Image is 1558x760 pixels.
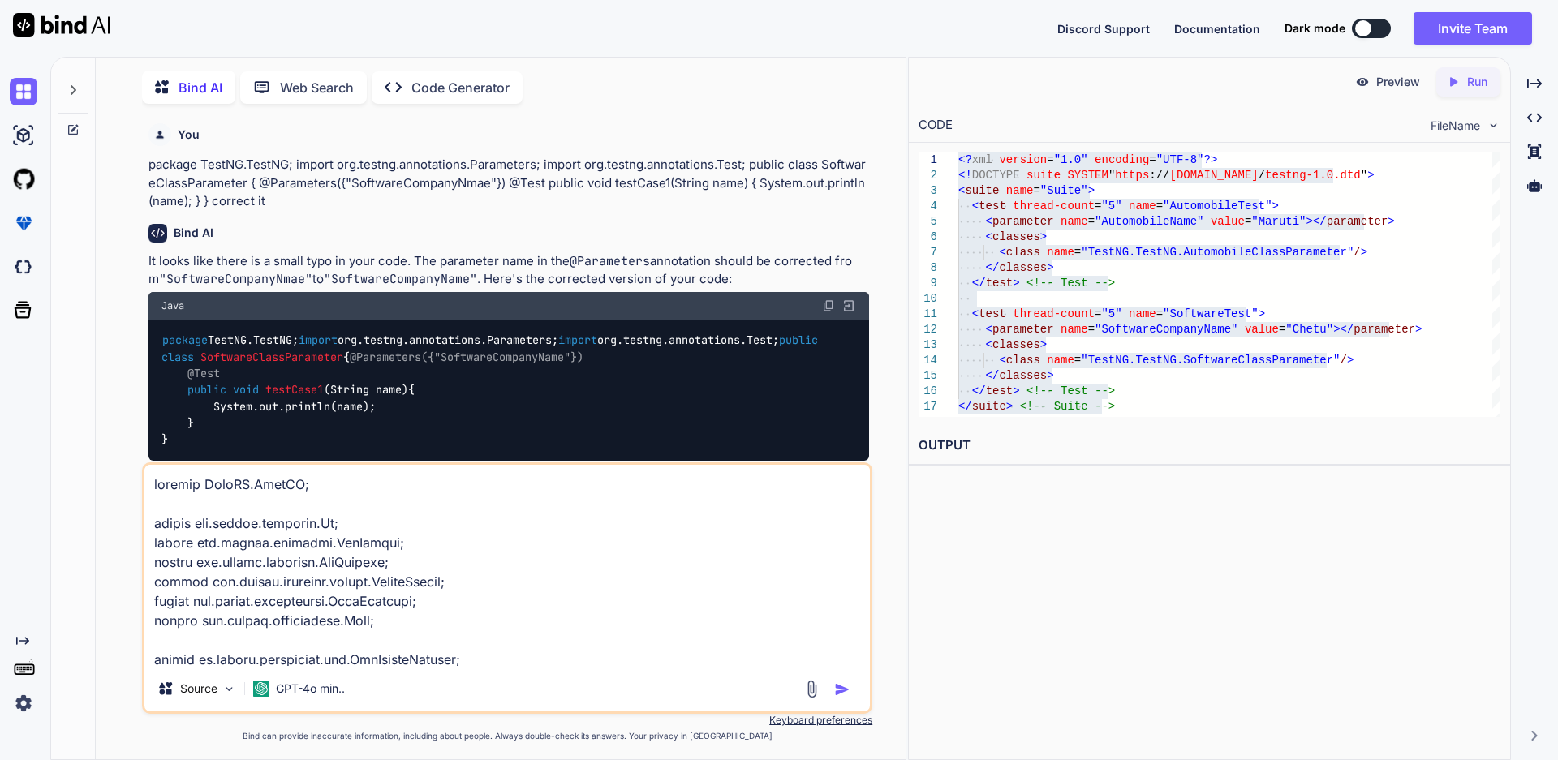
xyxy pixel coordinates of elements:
[1258,169,1264,182] span: /
[1047,354,1074,367] span: name
[1047,246,1074,259] span: name
[1431,118,1480,134] span: FileName
[1467,74,1487,90] p: Run
[919,307,937,322] div: 11
[1163,307,1265,320] span: "SoftwareTest">
[971,307,978,320] span: <
[1095,200,1101,213] span: =
[919,399,937,414] div: 17
[965,184,999,197] span: suite
[1354,323,1415,336] span: parameter
[919,322,937,337] div: 12
[1039,230,1046,243] span: >
[1355,75,1370,89] img: preview
[1245,215,1251,228] span: =
[1414,12,1532,45] button: Invite Team
[187,366,220,380] span: @Test
[159,271,312,287] code: "SoftwareCompanyNmae"
[779,333,818,348] span: public
[161,350,194,364] span: class
[1039,184,1094,197] span: "Suite">
[1487,118,1500,132] img: chevron down
[992,215,1054,228] span: parameter
[919,276,937,291] div: 9
[178,127,200,143] h6: You
[919,168,937,183] div: 2
[280,78,354,97] p: Web Search
[1067,169,1108,182] span: SYSTEM
[1115,169,1149,182] span: https
[1095,153,1149,166] span: encoding
[958,169,972,182] span: <!
[161,299,184,312] span: Java
[161,332,824,448] code: TestNG.TestNG; org.testng.annotations.Parameters; org.testng.annotations.Test; { { System.out.pri...
[1081,246,1354,259] span: "TestNG.TestNG.AutomobileClassParameter"
[1174,20,1260,37] button: Documentation
[1156,153,1217,166] span: "UTF-8"?>
[1326,215,1388,228] span: parameter
[919,152,937,168] div: 1
[919,245,937,260] div: 7
[919,230,937,245] div: 6
[919,214,937,230] div: 5
[992,338,1040,351] span: classes
[992,230,1040,243] span: classes
[1047,261,1053,274] span: >
[1087,323,1094,336] span: =
[919,260,937,276] div: 8
[1360,246,1366,259] span: >
[10,209,37,237] img: premium
[1026,384,1115,397] span: <!-- Test -->
[1101,200,1121,213] span: "5"
[985,338,992,351] span: <
[411,78,510,97] p: Code Generator
[999,153,1047,166] span: version
[803,680,821,698] img: attachment
[1061,323,1088,336] span: name
[1013,277,1019,290] span: >
[1095,215,1203,228] span: "AutomobileName"
[971,169,1019,182] span: DOCTYPE
[1005,400,1012,413] span: >
[1129,200,1156,213] span: name
[985,230,992,243] span: <
[958,184,965,197] span: <
[162,333,208,348] span: package
[1087,215,1094,228] span: =
[200,350,343,364] span: SoftwareClassParameter
[1251,215,1326,228] span: "Maruti"></
[971,277,985,290] span: </
[1156,200,1162,213] span: =
[1245,323,1279,336] span: value
[919,337,937,353] div: 13
[142,714,872,727] p: Keyboard preferences
[1047,369,1053,382] span: >
[222,682,236,696] img: Pick Models
[1149,169,1169,182] span: ://
[1026,169,1061,182] span: suite
[999,369,1047,382] span: classes
[1265,169,1361,182] span: testng-1.0.dtd
[13,13,110,37] img: Bind AI
[999,261,1047,274] span: classes
[985,384,1013,397] span: test
[324,271,477,287] code: "SoftwareCompanyName"
[999,354,1005,367] span: <
[180,681,217,697] p: Source
[999,246,1005,259] span: <
[1005,246,1039,259] span: class
[919,116,953,135] div: CODE
[992,323,1054,336] span: parameter
[1169,169,1258,182] span: [DOMAIN_NAME]
[919,353,937,368] div: 14
[979,307,1006,320] span: test
[570,253,650,269] code: @Parameters
[1013,200,1095,213] span: thread-count
[985,215,992,228] span: <
[1149,153,1156,166] span: =
[1005,354,1039,367] span: class
[985,261,999,274] span: </
[10,122,37,149] img: ai-studio
[1095,323,1237,336] span: "SoftwareCompanyName"
[1047,153,1053,166] span: =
